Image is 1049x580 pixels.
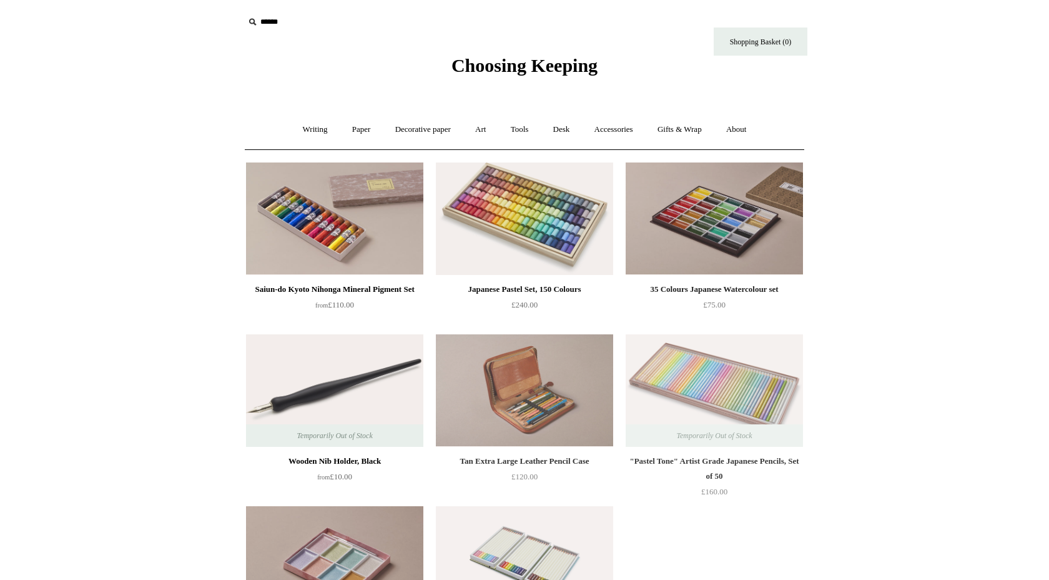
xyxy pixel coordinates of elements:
a: Desk [542,113,581,146]
div: Japanese Pastel Set, 150 Colours [439,282,610,297]
div: "Pastel Tone" Artist Grade Japanese Pencils, Set of 50 [629,454,800,484]
a: Decorative paper [384,113,462,146]
img: Saiun-do Kyoto Nihonga Mineral Pigment Set [246,162,423,275]
a: Tan Extra Large Leather Pencil Case Tan Extra Large Leather Pencil Case [436,334,613,447]
span: £120.00 [511,472,538,481]
a: Wooden Nib Holder, Black from£10.00 [246,454,423,505]
a: Tools [500,113,540,146]
a: Choosing Keeping [451,65,598,74]
span: £10.00 [317,472,352,481]
a: Tan Extra Large Leather Pencil Case £120.00 [436,454,613,505]
a: Japanese Pastel Set, 150 Colours Japanese Pastel Set, 150 Colours [436,162,613,275]
img: Tan Extra Large Leather Pencil Case [436,334,613,447]
span: Choosing Keeping [451,55,598,76]
div: 35 Colours Japanese Watercolour set [629,282,800,297]
span: £240.00 [511,300,538,309]
img: Wooden Nib Holder, Black [246,334,423,447]
span: £110.00 [315,300,354,309]
a: "Pastel Tone" Artist Grade Japanese Pencils, Set of 50 £160.00 [626,454,803,505]
a: Shopping Basket (0) [714,27,807,56]
a: 35 Colours Japanese Watercolour set £75.00 [626,282,803,333]
span: £75.00 [703,300,726,309]
img: Japanese Pastel Set, 150 Colours [436,162,613,275]
div: Wooden Nib Holder, Black [249,454,420,469]
a: Wooden Nib Holder, Black Wooden Nib Holder, Black Temporarily Out of Stock [246,334,423,447]
a: 35 Colours Japanese Watercolour set 35 Colours Japanese Watercolour set [626,162,803,275]
span: from [315,302,328,309]
span: £160.00 [701,487,727,496]
a: Accessories [583,113,644,146]
a: Gifts & Wrap [646,113,713,146]
a: "Pastel Tone" Artist Grade Japanese Pencils, Set of 50 "Pastel Tone" Artist Grade Japanese Pencil... [626,334,803,447]
a: Saiun-do Kyoto Nihonga Mineral Pigment Set Saiun-do Kyoto Nihonga Mineral Pigment Set [246,162,423,275]
span: Temporarily Out of Stock [284,424,385,447]
a: Writing [292,113,339,146]
div: Tan Extra Large Leather Pencil Case [439,454,610,469]
a: About [715,113,758,146]
a: Saiun-do Kyoto Nihonga Mineral Pigment Set from£110.00 [246,282,423,333]
div: Saiun-do Kyoto Nihonga Mineral Pigment Set [249,282,420,297]
img: 35 Colours Japanese Watercolour set [626,162,803,275]
span: from [317,474,330,481]
img: "Pastel Tone" Artist Grade Japanese Pencils, Set of 50 [626,334,803,447]
a: Art [464,113,497,146]
a: Paper [341,113,382,146]
span: Temporarily Out of Stock [664,424,764,447]
a: Japanese Pastel Set, 150 Colours £240.00 [436,282,613,333]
